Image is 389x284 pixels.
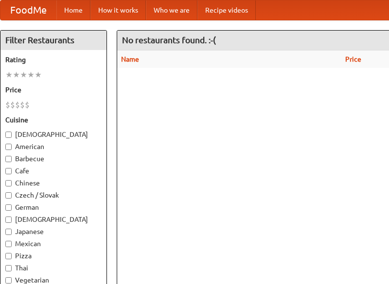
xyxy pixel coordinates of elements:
label: German [5,202,102,212]
label: American [5,142,102,151]
a: Home [56,0,90,20]
label: Czech / Slovak [5,190,102,200]
label: Japanese [5,227,102,236]
label: [DEMOGRAPHIC_DATA] [5,215,102,224]
h5: Price [5,85,102,95]
ng-pluralize: No restaurants found. :-( [122,35,216,45]
h5: Cuisine [5,115,102,125]
li: ★ [20,69,27,80]
input: [DEMOGRAPHIC_DATA] [5,217,12,223]
label: Pizza [5,251,102,261]
a: How it works [90,0,146,20]
li: ★ [13,69,20,80]
label: Thai [5,263,102,273]
a: Who we are [146,0,197,20]
input: Cafe [5,168,12,174]
input: [DEMOGRAPHIC_DATA] [5,132,12,138]
input: Vegetarian [5,277,12,284]
li: ★ [35,69,42,80]
label: Mexican [5,239,102,249]
a: Price [345,55,361,63]
li: $ [15,100,20,110]
li: ★ [27,69,35,80]
li: $ [5,100,10,110]
label: [DEMOGRAPHIC_DATA] [5,130,102,139]
input: Pizza [5,253,12,259]
input: Barbecue [5,156,12,162]
input: American [5,144,12,150]
label: Chinese [5,178,102,188]
label: Barbecue [5,154,102,164]
li: $ [20,100,25,110]
input: Japanese [5,229,12,235]
input: Mexican [5,241,12,247]
input: Czech / Slovak [5,192,12,199]
li: ★ [5,69,13,80]
label: Cafe [5,166,102,176]
input: Chinese [5,180,12,186]
input: German [5,204,12,211]
li: $ [25,100,30,110]
h4: Filter Restaurants [0,31,106,50]
h5: Rating [5,55,102,65]
a: FoodMe [0,0,56,20]
a: Recipe videos [197,0,256,20]
input: Thai [5,265,12,271]
a: Name [121,55,139,63]
li: $ [10,100,15,110]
